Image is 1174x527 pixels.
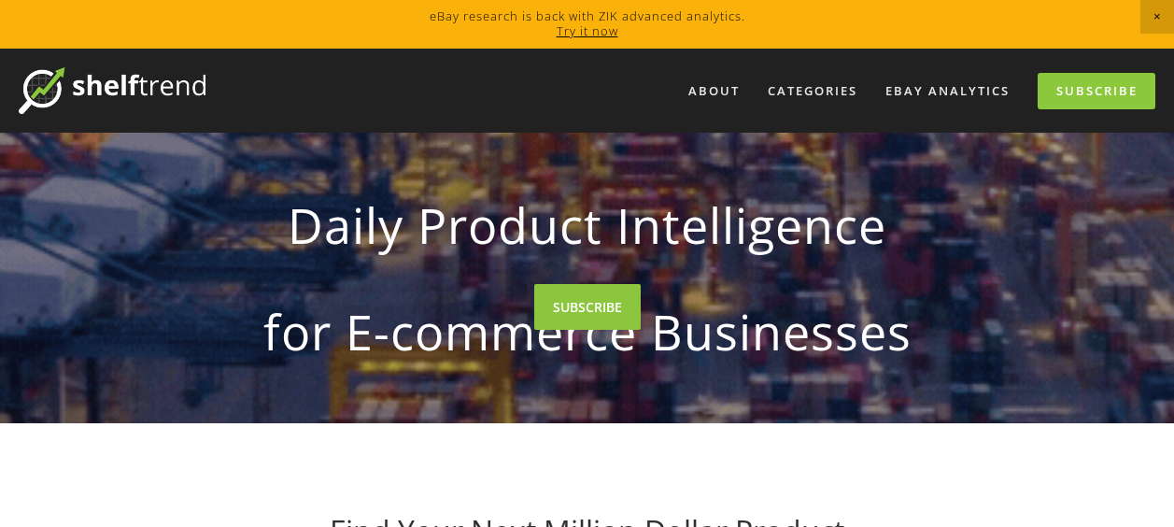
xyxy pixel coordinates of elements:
strong: Daily Product Intelligence [171,181,1004,269]
div: Categories [756,76,870,107]
a: Subscribe [1038,73,1155,109]
a: About [676,76,752,107]
img: ShelfTrend [19,67,205,114]
a: eBay Analytics [873,76,1022,107]
a: Try it now [557,22,618,39]
a: SUBSCRIBE [534,284,641,330]
strong: for E-commerce Businesses [171,288,1004,376]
